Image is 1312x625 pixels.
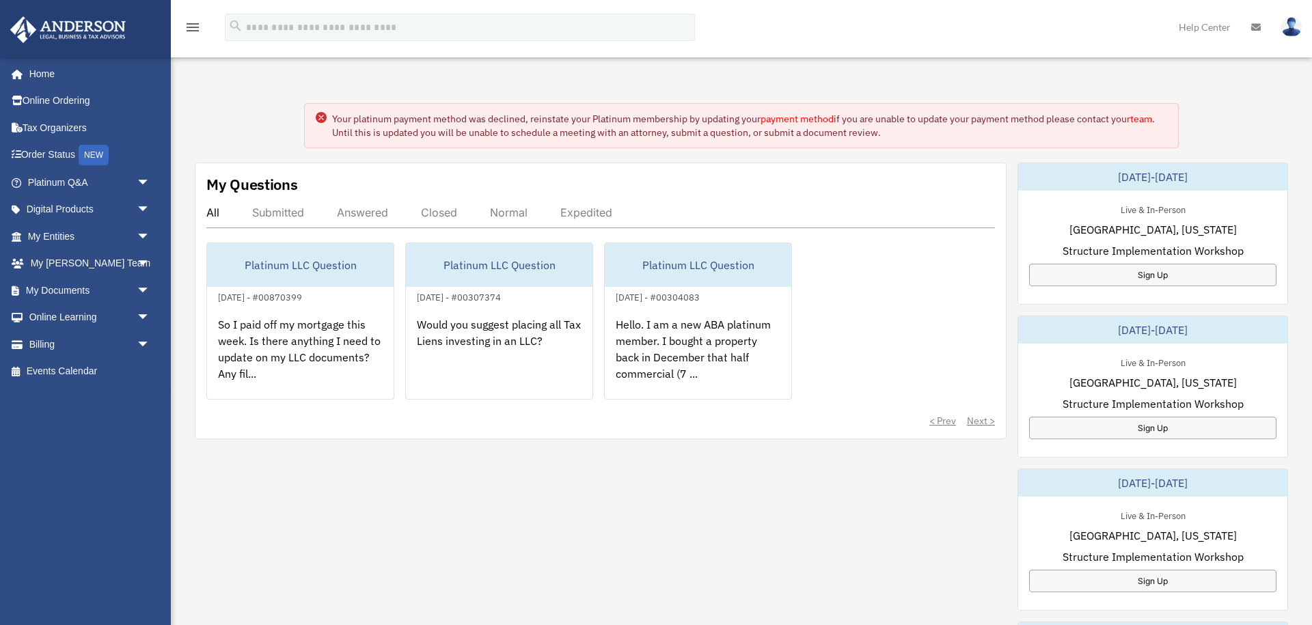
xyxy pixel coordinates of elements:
i: menu [184,19,201,36]
span: arrow_drop_down [137,196,164,224]
span: Structure Implementation Workshop [1063,242,1244,259]
span: Structure Implementation Workshop [1063,548,1244,565]
img: User Pic [1281,17,1302,37]
div: Platinum LLC Question [207,243,394,287]
div: NEW [79,145,109,165]
div: Hello. I am a new ABA platinum member. I bought a property back in December that half commercial ... [605,305,791,412]
a: Platinum Q&Aarrow_drop_down [10,169,171,196]
div: Live & In-Person [1110,508,1197,522]
span: arrow_drop_down [137,250,164,278]
div: Would you suggest placing all Tax Liens investing in an LLC? [406,305,592,412]
a: Online Ordering [10,87,171,115]
i: search [228,18,243,33]
div: Expedited [560,206,612,219]
span: arrow_drop_down [137,223,164,251]
span: [GEOGRAPHIC_DATA], [US_STATE] [1069,374,1237,391]
a: Billingarrow_drop_down [10,331,171,358]
div: Closed [421,206,457,219]
a: Platinum LLC Question[DATE] - #00304083Hello. I am a new ABA platinum member. I bought a property... [604,242,792,400]
a: Platinum LLC Question[DATE] - #00307374Would you suggest placing all Tax Liens investing in an LLC? [405,242,593,400]
a: My [PERSON_NAME] Teamarrow_drop_down [10,250,171,277]
div: [DATE]-[DATE] [1018,469,1287,497]
a: team [1130,113,1152,125]
span: arrow_drop_down [137,304,164,332]
span: arrow_drop_down [137,331,164,359]
a: Order StatusNEW [10,141,171,169]
span: arrow_drop_down [137,277,164,305]
div: All [206,206,219,219]
a: Online Learningarrow_drop_down [10,304,171,331]
div: Live & In-Person [1110,355,1197,369]
a: Events Calendar [10,358,171,385]
span: [GEOGRAPHIC_DATA], [US_STATE] [1069,221,1237,238]
div: [DATE] - #00304083 [605,289,711,303]
div: Normal [490,206,528,219]
div: So I paid off my mortgage this week. Is there anything I need to update on my LLC documents? Any ... [207,305,394,412]
a: Digital Productsarrow_drop_down [10,196,171,223]
div: [DATE] - #00870399 [207,289,313,303]
a: Sign Up [1029,417,1276,439]
a: Tax Organizers [10,114,171,141]
div: Your platinum payment method was declined, reinstate your Platinum membership by updating your if... [332,112,1167,139]
div: Answered [337,206,388,219]
a: My Entitiesarrow_drop_down [10,223,171,250]
div: Platinum LLC Question [406,243,592,287]
div: My Questions [206,174,298,195]
div: Submitted [252,206,304,219]
a: Platinum LLC Question[DATE] - #00870399So I paid off my mortgage this week. Is there anything I n... [206,242,394,400]
div: [DATE] - #00307374 [406,289,512,303]
div: Live & In-Person [1110,202,1197,216]
span: arrow_drop_down [137,169,164,197]
div: [DATE]-[DATE] [1018,316,1287,344]
span: Structure Implementation Workshop [1063,395,1244,412]
a: Home [10,60,164,87]
a: My Documentsarrow_drop_down [10,277,171,304]
img: Anderson Advisors Platinum Portal [6,16,130,43]
a: Sign Up [1029,264,1276,286]
div: [DATE]-[DATE] [1018,163,1287,191]
div: Platinum LLC Question [605,243,791,287]
a: payment method [761,113,834,125]
a: menu [184,24,201,36]
span: [GEOGRAPHIC_DATA], [US_STATE] [1069,527,1237,544]
a: Sign Up [1029,570,1276,592]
